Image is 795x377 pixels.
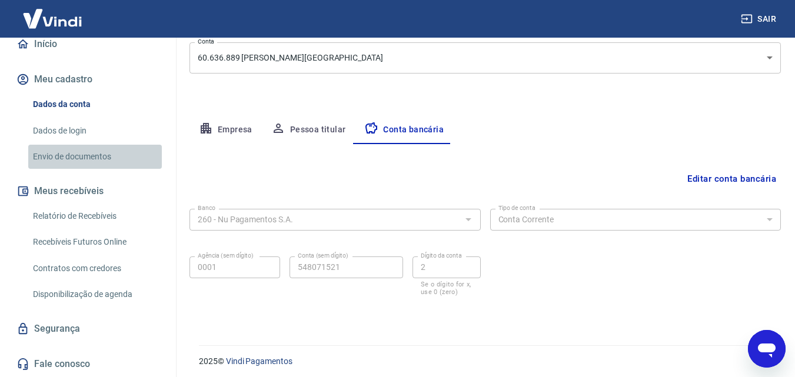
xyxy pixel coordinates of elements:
p: 2025 © [199,355,767,368]
a: Disponibilização de agenda [28,282,162,306]
label: Conta [198,37,214,46]
p: Se o dígito for x, use 0 (zero) [421,281,473,296]
label: Agência (sem dígito) [198,251,254,260]
a: Recebíveis Futuros Online [28,230,162,254]
a: Vindi Pagamentos [226,356,292,366]
button: Empresa [189,116,262,144]
button: Meus recebíveis [14,178,162,204]
div: 60.636.889 [PERSON_NAME][GEOGRAPHIC_DATA] [189,42,781,74]
a: Relatório de Recebíveis [28,204,162,228]
a: Dados de login [28,119,162,143]
button: Pessoa titular [262,116,355,144]
a: Início [14,31,162,57]
a: Segurança [14,316,162,342]
button: Sair [739,8,781,30]
label: Conta (sem dígito) [298,251,348,260]
button: Conta bancária [355,116,453,144]
label: Dígito da conta [421,251,462,260]
button: Meu cadastro [14,66,162,92]
a: Fale conosco [14,351,162,377]
img: Vindi [14,1,91,36]
iframe: Botão para abrir a janela de mensagens, conversa em andamento [748,330,786,368]
a: Dados da conta [28,92,162,116]
a: Envio de documentos [28,145,162,169]
button: Editar conta bancária [683,168,781,190]
a: Contratos com credores [28,256,162,281]
label: Tipo de conta [498,203,535,212]
label: Banco [198,203,215,212]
